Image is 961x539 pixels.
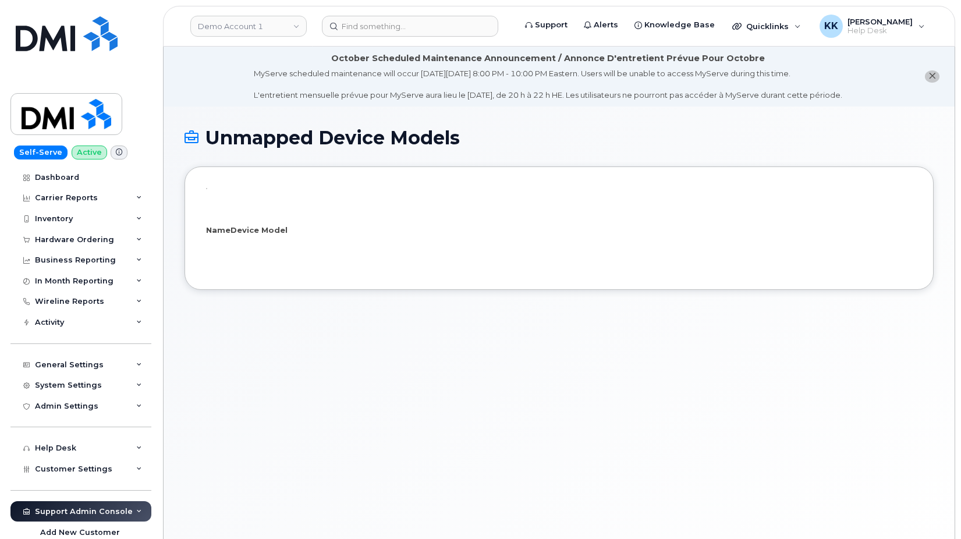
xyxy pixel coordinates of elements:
[231,225,288,236] th: Device Model
[185,127,934,148] h1: Unmapped Device Models
[254,68,842,101] div: MyServe scheduled maintenance will occur [DATE][DATE] 8:00 PM - 10:00 PM Eastern. Users will be u...
[331,52,765,65] div: October Scheduled Maintenance Announcement / Annonce D'entretient Prévue Pour Octobre
[925,70,939,83] button: close notification
[206,225,231,236] th: Name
